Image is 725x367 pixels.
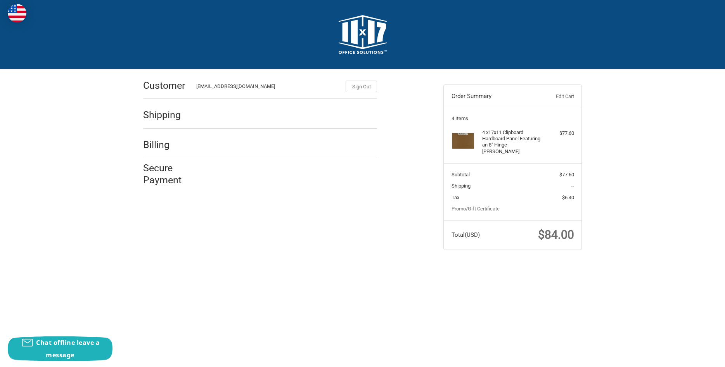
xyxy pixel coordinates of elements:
[143,162,196,186] h2: Secure Payment
[143,139,189,151] h2: Billing
[535,93,574,100] a: Edit Cart
[196,83,338,92] div: [EMAIL_ADDRESS][DOMAIN_NAME]
[543,129,574,137] div: $77.60
[482,129,542,155] h4: 4 x 17x11 Clipboard Hardboard Panel Featuring an 8" Hinge [PERSON_NAME]
[452,115,574,122] h3: 4 Items
[452,172,470,177] span: Subtotal
[143,109,189,121] h2: Shipping
[452,195,459,200] span: Tax
[562,195,574,200] span: $6.40
[8,4,26,22] img: duty and tax information for United States
[346,81,377,92] button: Sign Out
[143,79,189,91] h2: Customer
[661,346,725,367] iframe: Google Customer Reviews
[559,172,574,177] span: $77.60
[339,15,387,54] img: 11x17.com
[452,206,500,212] a: Promo/Gift Certificate
[452,183,471,189] span: Shipping
[452,93,536,100] h3: Order Summary
[452,231,480,238] span: Total (USD)
[36,338,100,359] span: Chat offline leave a message
[571,183,574,189] span: --
[8,336,112,361] button: Chat offline leave a message
[538,228,574,241] span: $84.00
